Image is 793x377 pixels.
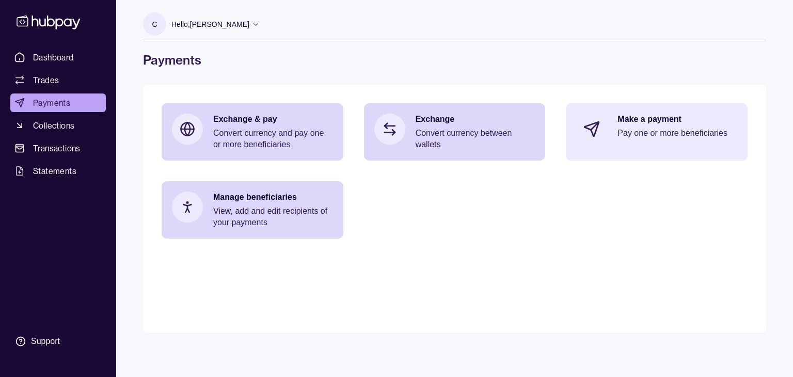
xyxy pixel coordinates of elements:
[10,162,106,180] a: Statements
[33,74,59,86] span: Trades
[566,103,748,155] a: Make a paymentPay one or more beneficiaries
[416,114,535,125] p: Exchange
[213,114,333,125] p: Exchange & pay
[33,97,70,109] span: Payments
[213,128,333,150] p: Convert currency and pay one or more beneficiaries
[364,103,546,161] a: ExchangeConvert currency between wallets
[10,48,106,67] a: Dashboard
[33,142,81,154] span: Transactions
[10,71,106,89] a: Trades
[213,206,333,228] p: View, add and edit recipients of your payments
[213,192,333,203] p: Manage beneficiaries
[33,51,74,64] span: Dashboard
[33,119,74,132] span: Collections
[10,331,106,352] a: Support
[162,103,343,161] a: Exchange & payConvert currency and pay one or more beneficiaries
[10,93,106,112] a: Payments
[416,128,535,150] p: Convert currency between wallets
[617,128,737,139] p: Pay one or more beneficiaries
[617,114,737,125] p: Make a payment
[162,181,343,239] a: Manage beneficiariesView, add and edit recipients of your payments
[143,52,766,68] h1: Payments
[10,116,106,135] a: Collections
[31,336,60,347] div: Support
[171,19,249,30] p: Hello, [PERSON_NAME]
[33,165,76,177] span: Statements
[10,139,106,158] a: Transactions
[152,19,157,30] p: C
